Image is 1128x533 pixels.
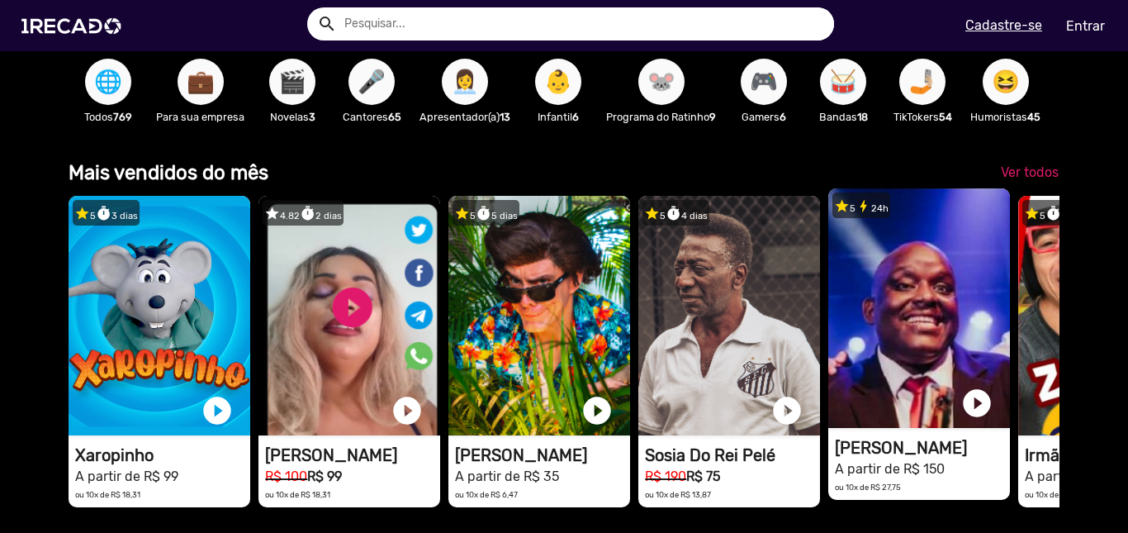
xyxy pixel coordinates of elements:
[317,14,337,34] mat-icon: Example home icon
[983,59,1029,105] button: 😆
[645,445,820,465] h1: Sosia Do Rei Pelé
[647,59,675,105] span: 🐭
[156,109,244,125] p: Para sua empresa
[645,490,711,499] small: ou 10x de R$ 13,87
[1057,109,1120,125] p: Sósia
[69,161,268,184] b: Mais vendidos do mês
[187,59,215,105] span: 💼
[835,438,1010,458] h1: [PERSON_NAME]
[178,59,224,105] button: 💼
[448,196,630,435] video: 1RECADO vídeos dedicados para fãs e empresas
[455,469,559,484] small: A partir de R$ 35
[455,445,630,465] h1: [PERSON_NAME]
[391,394,424,427] a: play_circle_filled
[307,469,342,484] b: R$ 99
[965,17,1042,33] u: Cadastre-se
[388,111,401,123] b: 65
[77,109,140,125] p: Todos
[1055,12,1116,40] a: Entrar
[340,109,403,125] p: Cantores
[544,59,572,105] span: 👶
[535,59,581,105] button: 👶
[686,469,720,484] b: R$ 75
[75,490,140,499] small: ou 10x de R$ 18,31
[75,469,178,484] small: A partir de R$ 99
[75,445,250,465] h1: Xaropinho
[960,387,993,420] a: play_circle_filled
[638,196,820,435] video: 1RECADO vídeos dedicados para fãs e empresas
[835,461,945,477] small: A partir de R$ 150
[348,59,395,105] button: 🎤
[527,109,590,125] p: Infantil
[992,59,1020,105] span: 😆
[451,59,479,105] span: 👩‍💼
[265,445,440,465] h1: [PERSON_NAME]
[828,188,1010,428] video: 1RECADO vídeos dedicados para fãs e empresas
[732,109,795,125] p: Gamers
[709,111,716,123] b: 9
[419,109,510,125] p: Apresentador(a)
[638,59,685,105] button: 🐭
[829,59,857,105] span: 🥁
[311,8,340,37] button: Example home icon
[265,469,307,484] small: R$ 100
[265,490,330,499] small: ou 10x de R$ 18,31
[908,59,936,105] span: 🤳🏼
[891,109,954,125] p: TikTokers
[820,59,866,105] button: 🥁
[1025,490,1092,499] small: ou 10x de R$ 27,56
[572,111,579,123] b: 6
[85,59,131,105] button: 🌐
[358,59,386,105] span: 🎤
[309,111,315,123] b: 3
[455,490,518,499] small: ou 10x de R$ 6,47
[899,59,946,105] button: 🤳🏼
[812,109,874,125] p: Bandas
[500,111,510,123] b: 13
[939,111,952,123] b: 54
[857,111,868,123] b: 18
[581,394,614,427] a: play_circle_filled
[261,109,324,125] p: Novelas
[750,59,778,105] span: 🎮
[741,59,787,105] button: 🎮
[770,394,803,427] a: play_circle_filled
[780,111,786,123] b: 6
[835,483,901,492] small: ou 10x de R$ 27,75
[269,59,315,105] button: 🎬
[278,59,306,105] span: 🎬
[645,469,686,484] small: R$ 190
[606,109,716,125] p: Programa do Ratinho
[332,7,834,40] input: Pesquisar...
[113,111,132,123] b: 769
[442,59,488,105] button: 👩‍💼
[1001,164,1059,180] span: Ver todos
[94,59,122,105] span: 🌐
[201,394,234,427] a: play_circle_filled
[970,109,1040,125] p: Humoristas
[69,196,250,435] video: 1RECADO vídeos dedicados para fãs e empresas
[1027,111,1040,123] b: 45
[258,196,440,435] video: 1RECADO vídeos dedicados para fãs e empresas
